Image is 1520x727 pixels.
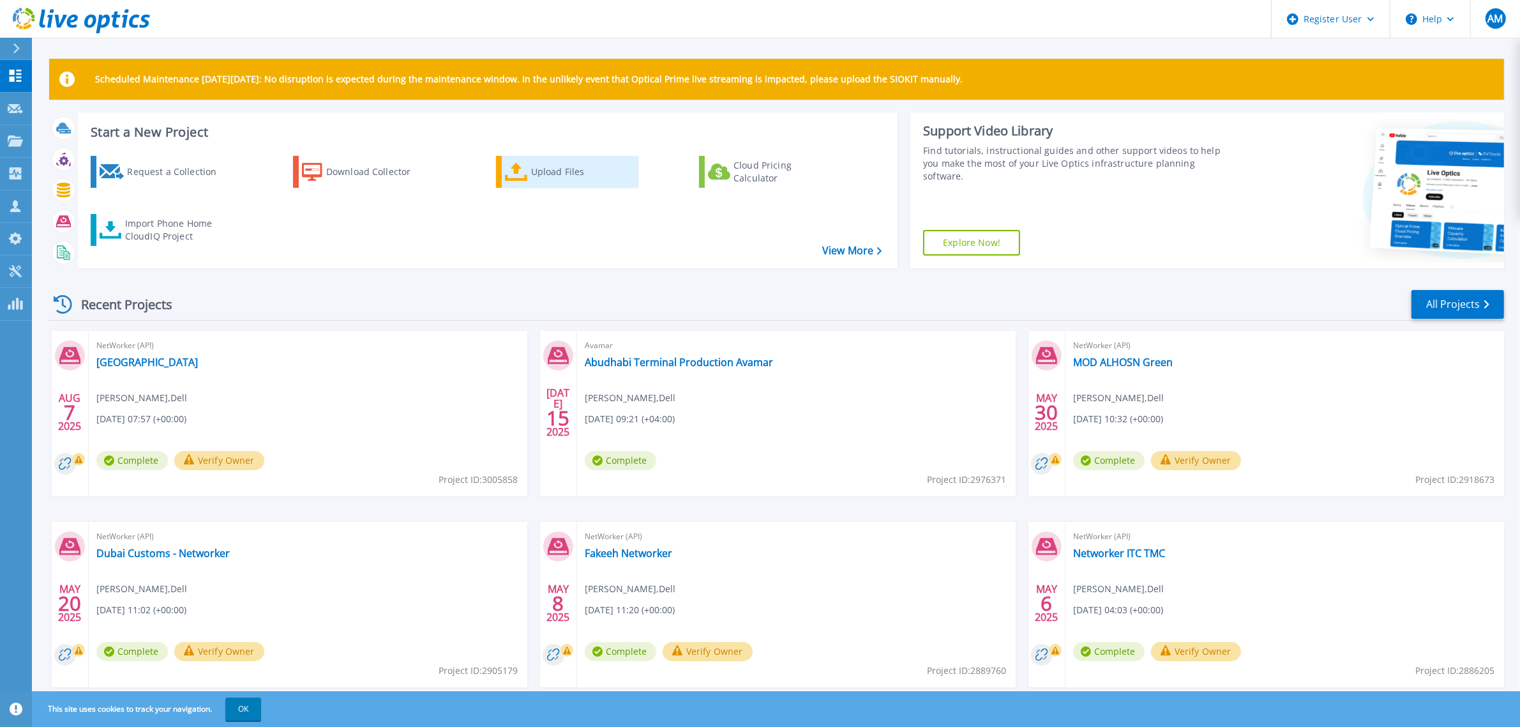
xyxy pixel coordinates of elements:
[326,159,428,185] div: Download Collector
[734,159,836,185] div: Cloud Pricing Calculator
[95,74,963,84] p: Scheduled Maintenance [DATE][DATE]: No disruption is expected during the maintenance window. In t...
[64,407,75,418] span: 7
[585,391,675,405] span: [PERSON_NAME] , Dell
[663,642,753,661] button: Verify Owner
[1034,580,1058,627] div: MAY 2025
[546,389,570,436] div: [DATE] 2025
[57,389,82,436] div: AUG 2025
[96,339,520,353] span: NetWorker (API)
[96,412,186,426] span: [DATE] 07:57 (+00:00)
[1035,407,1058,418] span: 30
[49,289,190,320] div: Recent Projects
[91,156,233,188] a: Request a Collection
[546,580,570,627] div: MAY 2025
[496,156,638,188] a: Upload Files
[225,698,261,721] button: OK
[552,598,564,609] span: 8
[174,642,264,661] button: Verify Owner
[546,413,569,424] span: 15
[439,473,518,487] span: Project ID: 3005858
[1073,451,1145,470] span: Complete
[96,356,198,369] a: [GEOGRAPHIC_DATA]
[1411,290,1504,319] a: All Projects
[1041,598,1052,609] span: 6
[35,698,261,721] span: This site uses cookies to track your navigation.
[1487,13,1503,24] span: AM
[127,159,229,185] div: Request a Collection
[699,156,841,188] a: Cloud Pricing Calculator
[58,598,81,609] span: 20
[96,547,230,560] a: Dubai Customs - Networker
[1151,451,1241,470] button: Verify Owner
[1073,356,1173,369] a: MOD ALHOSN Green
[1073,391,1164,405] span: [PERSON_NAME] , Dell
[585,582,675,596] span: [PERSON_NAME] , Dell
[96,642,168,661] span: Complete
[125,217,225,243] div: Import Phone Home CloudIQ Project
[1034,389,1058,436] div: MAY 2025
[531,159,633,185] div: Upload Files
[923,144,1229,183] div: Find tutorials, instructional guides and other support videos to help you make the most of your L...
[927,473,1006,487] span: Project ID: 2976371
[585,356,773,369] a: Abudhabi Terminal Production Avamar
[585,339,1008,353] span: Avamar
[1073,547,1165,560] a: Networker ITC TMC
[585,412,675,426] span: [DATE] 09:21 (+04:00)
[96,530,520,544] span: NetWorker (API)
[96,603,186,617] span: [DATE] 11:02 (+00:00)
[1073,642,1145,661] span: Complete
[585,642,656,661] span: Complete
[96,451,168,470] span: Complete
[91,125,881,139] h3: Start a New Project
[57,580,82,627] div: MAY 2025
[1415,473,1494,487] span: Project ID: 2918673
[923,230,1020,256] a: Explore Now!
[923,123,1229,139] div: Support Video Library
[1415,664,1494,678] span: Project ID: 2886205
[585,547,672,560] a: Fakeeh Networker
[927,664,1006,678] span: Project ID: 2889760
[1073,530,1496,544] span: NetWorker (API)
[439,664,518,678] span: Project ID: 2905179
[1073,412,1163,426] span: [DATE] 10:32 (+00:00)
[585,451,656,470] span: Complete
[293,156,435,188] a: Download Collector
[1073,582,1164,596] span: [PERSON_NAME] , Dell
[96,391,187,405] span: [PERSON_NAME] , Dell
[822,245,882,257] a: View More
[585,603,675,617] span: [DATE] 11:20 (+00:00)
[1073,339,1496,353] span: NetWorker (API)
[96,582,187,596] span: [PERSON_NAME] , Dell
[585,530,1008,544] span: NetWorker (API)
[1073,603,1163,617] span: [DATE] 04:03 (+00:00)
[174,451,264,470] button: Verify Owner
[1151,642,1241,661] button: Verify Owner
